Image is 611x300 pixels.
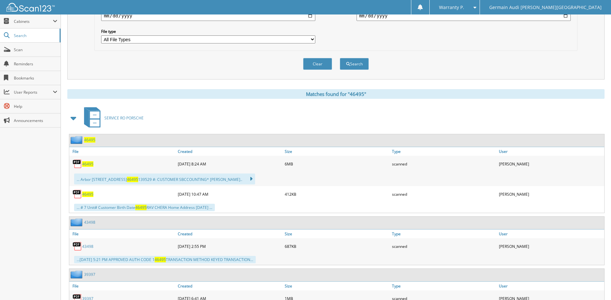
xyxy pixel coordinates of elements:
button: Clear [303,58,332,70]
span: Cabinets [14,19,53,24]
img: PDF.png [72,189,82,199]
a: File [69,282,176,290]
a: Type [390,282,497,290]
div: Matches found for "46495" [67,89,605,99]
a: 46495 [82,192,93,197]
a: 43498 [84,220,95,225]
img: PDF.png [72,241,82,251]
div: ... # 7 Unit# Customer Birth Date RAV CHERA Home Address [DATE] ... [74,204,215,211]
div: [PERSON_NAME] [497,157,604,170]
a: Created [176,230,283,238]
a: File [69,147,176,156]
span: Bookmarks [14,75,57,81]
a: User [497,230,604,238]
span: 46495 [155,257,166,262]
div: scanned [390,240,497,253]
div: 6MB [283,157,390,170]
a: Size [283,282,390,290]
input: end [357,11,571,21]
img: PDF.png [72,159,82,169]
div: [PERSON_NAME] [497,240,604,253]
div: 412KB [283,188,390,201]
span: SERVICE RO PORSCHE [104,115,144,121]
iframe: Chat Widget [579,269,611,300]
div: [DATE] 2:55 PM [176,240,283,253]
a: User [497,147,604,156]
input: start [101,11,315,21]
a: 46495 [82,161,93,167]
a: Size [283,147,390,156]
img: folder2.png [71,218,84,226]
div: [PERSON_NAME] [497,188,604,201]
div: [DATE] 8:24 AM [176,157,283,170]
div: [DATE] 10:47 AM [176,188,283,201]
div: ... Arbor [STREET_ADDRESS] 139529 #: CUSTOMER SBCCOUNTING* [PERSON_NAME].. [74,173,255,184]
button: Search [340,58,369,70]
a: 46495 [84,137,95,143]
a: Created [176,282,283,290]
a: File [69,230,176,238]
a: 43498 [82,244,93,249]
span: Announcements [14,118,57,123]
span: Help [14,104,57,109]
img: folder2.png [71,136,84,144]
a: Type [390,230,497,238]
div: ...[DATE] 5:21 PM APPROVED AUTH CODE 1 TRANSACTION METHOD KEYED TRANSACTION... [74,256,256,263]
span: 46495 [135,205,147,210]
span: Germain Audi [PERSON_NAME][GEOGRAPHIC_DATA] [489,5,602,9]
div: scanned [390,157,497,170]
span: Warranty P. [439,5,464,9]
a: Size [283,230,390,238]
label: File type [101,29,315,34]
div: scanned [390,188,497,201]
a: 39397 [84,272,95,277]
img: scan123-logo-white.svg [6,3,55,12]
a: Type [390,147,497,156]
a: User [497,282,604,290]
span: Search [14,33,56,38]
a: Created [176,147,283,156]
span: User Reports [14,89,53,95]
div: 687KB [283,240,390,253]
img: folder2.png [71,270,84,278]
span: Reminders [14,61,57,67]
span: 46495 [127,177,138,182]
a: SERVICE RO PORSCHE [80,105,144,131]
span: Scan [14,47,57,52]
